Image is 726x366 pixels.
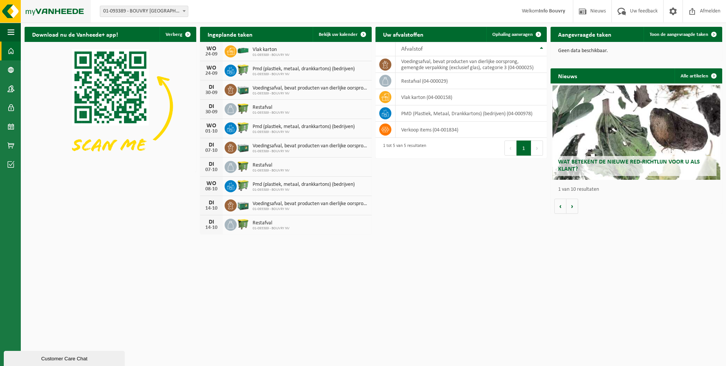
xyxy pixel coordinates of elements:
span: 01-093389 - BOUVRY NV - BRUGGE [100,6,188,17]
div: DI [204,161,219,167]
div: 14-10 [204,225,219,230]
div: 07-10 [204,167,219,173]
img: WB-0660-HPE-GN-50 [237,121,250,134]
td: voedingsafval, bevat producten van dierlijke oorsprong, gemengde verpakking (exclusief glas), cat... [396,56,547,73]
img: PB-LB-0680-HPE-GN-01 [237,83,250,96]
span: 01-093389 - BOUVRY NV [253,130,355,134]
a: Wat betekent de nieuwe RED-richtlijn voor u als klant? [552,85,721,180]
span: Ophaling aanvragen [492,32,533,37]
span: Verberg [166,32,182,37]
img: WB-1100-HPE-GN-50 [237,102,250,115]
a: Toon de aangevraagde taken [644,27,721,42]
h2: Nieuws [551,68,585,83]
td: PMD (Plastiek, Metaal, Drankkartons) (bedrijven) (04-000978) [396,105,547,122]
span: 01-093389 - BOUVRY NV [253,226,290,231]
div: 14-10 [204,206,219,211]
span: Voedingsafval, bevat producten van dierlijke oorsprong, gemengde verpakking (exc... [253,201,368,207]
td: restafval (04-000029) [396,73,547,89]
span: Restafval [253,220,290,226]
div: 24-09 [204,71,219,76]
td: vlak karton (04-000158) [396,89,547,105]
button: Vorige [554,199,566,214]
img: WB-1100-HPE-GN-50 [237,218,250,230]
a: Bekijk uw kalender [313,27,371,42]
div: 08-10 [204,187,219,192]
iframe: chat widget [4,349,126,366]
div: 24-09 [204,52,219,57]
span: Bekijk uw kalender [319,32,358,37]
span: 01-093389 - BOUVRY NV [253,207,368,212]
div: DI [204,142,219,148]
p: 1 van 10 resultaten [558,187,718,192]
div: WO [204,65,219,71]
button: Verberg [160,27,195,42]
span: 01-093389 - BOUVRY NV [253,72,355,77]
div: 30-09 [204,110,219,115]
span: Afvalstof [401,46,423,52]
h2: Ingeplande taken [200,27,260,42]
div: 1 tot 5 van 5 resultaten [379,140,426,156]
img: PB-LB-0680-HPE-GN-01 [237,141,250,153]
img: PB-LB-0680-HPE-GN-01 [237,198,250,211]
div: WO [204,181,219,187]
div: DI [204,219,219,225]
span: Pmd (plastiek, metaal, drankkartons) (bedrijven) [253,182,355,188]
span: Voedingsafval, bevat producten van dierlijke oorsprong, gemengde verpakking (exc... [253,85,368,91]
div: WO [204,123,219,129]
button: Volgende [566,199,578,214]
span: 01-093389 - BOUVRY NV [253,188,355,192]
div: 01-10 [204,129,219,134]
strong: Info Bouvry [539,8,565,14]
img: WB-0660-HPE-GN-50 [237,179,250,192]
h2: Download nu de Vanheede+ app! [25,27,126,42]
div: 30-09 [204,90,219,96]
h2: Uw afvalstoffen [375,27,431,42]
span: 01-093389 - BOUVRY NV [253,91,368,96]
span: Toon de aangevraagde taken [650,32,708,37]
span: 01-093389 - BOUVRY NV [253,111,290,115]
a: Ophaling aanvragen [486,27,546,42]
span: 01-093389 - BOUVRY NV [253,168,290,173]
span: Wat betekent de nieuwe RED-richtlijn voor u als klant? [558,159,700,172]
button: Previous [504,141,517,156]
h2: Aangevraagde taken [551,27,619,42]
div: DI [204,103,219,110]
span: Pmd (plastiek, metaal, drankkartons) (bedrijven) [253,124,355,130]
span: Restafval [253,105,290,111]
button: Next [531,141,543,156]
img: HK-XZ-20-GN-00 [237,44,250,57]
span: Restafval [253,162,290,168]
p: Geen data beschikbaar. [558,48,715,54]
span: 01-093389 - BOUVRY NV [253,53,290,57]
div: 07-10 [204,148,219,153]
a: Alle artikelen [675,68,721,83]
button: 1 [517,141,531,156]
div: DI [204,200,219,206]
img: WB-1100-HPE-GN-50 [237,160,250,173]
img: Download de VHEPlus App [25,42,196,170]
div: WO [204,46,219,52]
img: WB-0660-HPE-GN-50 [237,63,250,76]
div: DI [204,84,219,90]
span: Pmd (plastiek, metaal, drankkartons) (bedrijven) [253,66,355,72]
span: Vlak karton [253,47,290,53]
span: Voedingsafval, bevat producten van dierlijke oorsprong, gemengde verpakking (exc... [253,143,368,149]
td: verkoop items (04-001834) [396,122,547,138]
span: 01-093389 - BOUVRY NV [253,149,368,154]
